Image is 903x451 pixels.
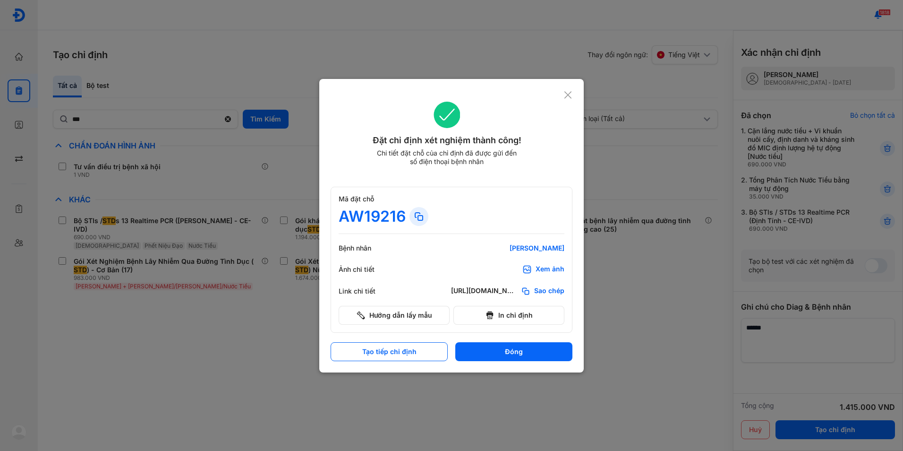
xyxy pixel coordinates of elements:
div: Bệnh nhân [339,244,395,252]
div: Đặt chỉ định xét nghiệm thành công! [331,134,563,147]
div: Link chi tiết [339,287,395,295]
div: Xem ảnh [536,265,564,274]
button: Hướng dẫn lấy mẫu [339,306,450,325]
span: Sao chép [534,286,564,296]
div: [PERSON_NAME] [451,244,564,252]
button: In chỉ định [453,306,564,325]
button: Đóng [455,342,572,361]
div: AW19216 [339,207,406,226]
div: [URL][DOMAIN_NAME] [451,286,517,296]
div: Ảnh chi tiết [339,265,395,274]
div: Mã đặt chỗ [339,195,564,203]
div: Chi tiết đặt chỗ của chỉ định đã được gửi đến số điện thoại bệnh nhân [373,149,521,166]
button: Tạo tiếp chỉ định [331,342,448,361]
